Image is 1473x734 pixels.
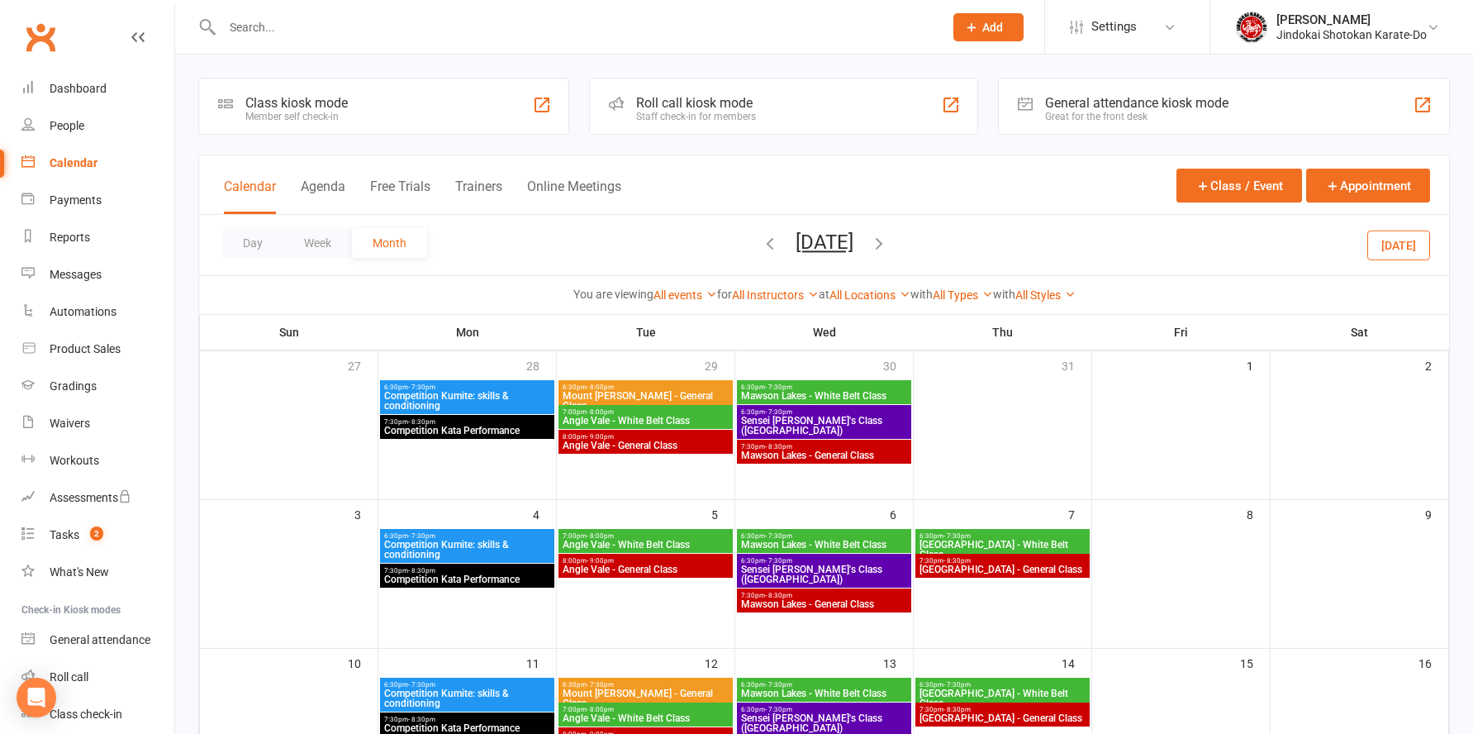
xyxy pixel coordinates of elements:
div: Product Sales [50,342,121,355]
a: What's New [21,554,174,591]
div: People [50,119,84,132]
div: 16 [1418,649,1448,676]
div: What's New [50,565,109,579]
button: Day [222,228,283,258]
span: Angle Vale - White Belt Class [562,540,729,550]
span: Competition Kumite: skills & conditioning [383,540,551,560]
span: Mawson Lakes - General Class [740,450,908,460]
a: Calendar [21,145,174,182]
span: 8:00pm [562,433,729,441]
span: 7:30pm [919,557,1086,565]
div: 9 [1425,500,1448,527]
span: 7:00pm [562,706,729,713]
strong: You are viewing [573,288,653,301]
span: - 8:00pm [587,532,614,540]
span: Sensei [PERSON_NAME]'s Class ([GEOGRAPHIC_DATA]) [740,713,908,733]
div: 10 [348,649,378,676]
a: All Locations [829,288,910,302]
div: 29 [705,351,734,379]
span: 6:30pm [919,532,1086,540]
span: - 8:00pm [587,706,614,713]
div: 11 [526,649,556,676]
span: Mawson Lakes - White Belt Class [740,689,908,698]
div: 30 [883,351,913,379]
div: 8 [1247,500,1270,527]
span: 6:30pm [383,681,551,689]
strong: at [819,288,829,301]
button: Add [953,13,1024,41]
span: 8:00pm [562,557,729,565]
div: Member self check-in [245,111,348,122]
span: - 9:00pm [587,557,614,565]
div: Reports [50,231,90,244]
button: Week [283,228,352,258]
span: - 7:30pm [408,384,435,391]
div: Roll call [50,670,88,684]
span: - 8:30pm [765,443,792,450]
button: Appointment [1306,169,1430,203]
div: 1 [1247,351,1270,379]
div: Class kiosk mode [245,95,348,111]
span: 6:30pm [562,384,729,391]
span: - 7:30pm [408,681,435,689]
div: Open Intercom Messenger [17,678,56,717]
span: 7:00pm [562,532,729,540]
span: 7:30pm [740,443,908,450]
div: Gradings [50,379,97,393]
span: Sensei [PERSON_NAME]'s Class ([GEOGRAPHIC_DATA]) [740,416,908,436]
span: Sensei [PERSON_NAME]'s Class ([GEOGRAPHIC_DATA]) [740,565,908,584]
div: Payments [50,193,102,207]
span: Mawson Lakes - General Class [740,599,908,609]
span: 6:30pm [919,681,1086,689]
span: - 8:30pm [408,418,435,426]
span: - 7:30pm [765,384,792,391]
div: Great for the front desk [1045,111,1228,122]
a: Tasks 2 [21,517,174,554]
span: 7:30pm [383,716,551,723]
div: Jindokai Shotokan Karate-Do [1276,27,1427,42]
a: Payments [21,182,174,219]
input: Search... [217,16,932,39]
span: 6:30pm [740,532,908,540]
span: 6:30pm [562,681,729,689]
a: Product Sales [21,331,174,368]
span: - 8:30pm [943,557,971,565]
button: Calendar [224,179,276,214]
div: Tasks [50,528,79,541]
div: 5 [711,500,734,527]
span: Mawson Lakes - White Belt Class [740,391,908,401]
div: Dashboard [50,82,107,95]
div: 6 [890,500,913,527]
a: General attendance kiosk mode [21,622,174,659]
span: 7:30pm [383,567,551,574]
span: Mount [PERSON_NAME] - General Class [562,391,729,411]
a: All events [653,288,717,302]
a: Reports [21,219,174,256]
div: Class check-in [50,708,122,721]
div: 15 [1240,649,1270,676]
span: - 7:30pm [765,557,792,565]
span: 7:30pm [383,418,551,426]
img: thumb_image1661986740.png [1235,11,1268,44]
div: Calendar [50,156,97,169]
th: Mon [378,315,557,350]
span: Mount [PERSON_NAME] - General Class [562,689,729,708]
span: - 7:30pm [408,532,435,540]
span: - 8:30pm [943,706,971,713]
span: [GEOGRAPHIC_DATA] - General Class [919,565,1086,574]
span: 7:00pm [562,408,729,416]
a: Automations [21,293,174,331]
div: Messages [50,268,102,281]
span: 7:30pm [919,706,1086,713]
span: - 8:30pm [765,592,792,599]
a: Assessments [21,479,174,517]
span: 6:30pm [740,681,908,689]
button: [DATE] [796,231,853,254]
span: 6:30pm [740,408,908,416]
span: Add [982,21,1003,34]
a: Workouts [21,442,174,479]
span: 2 [90,527,103,541]
div: General attendance [50,633,150,646]
th: Thu [914,315,1092,350]
div: 13 [883,649,913,676]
